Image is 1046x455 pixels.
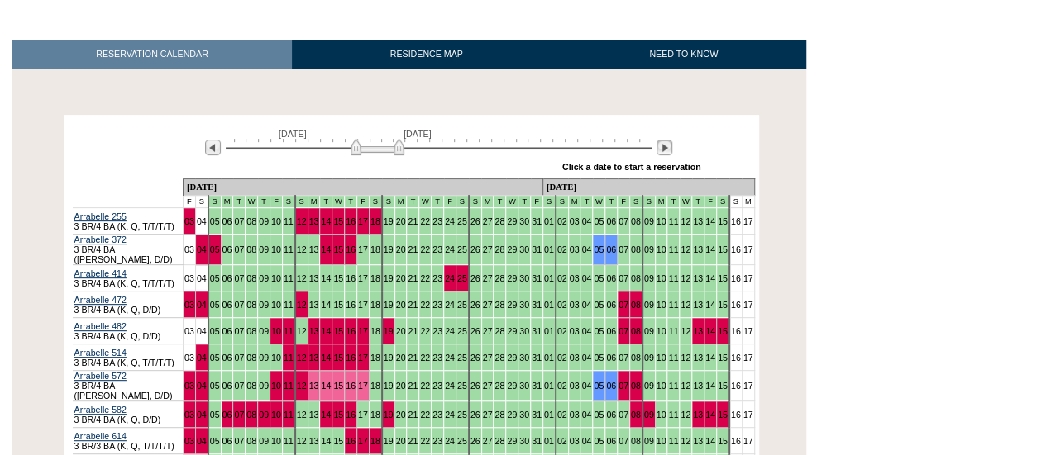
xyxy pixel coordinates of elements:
a: 14 [705,273,715,283]
a: 13 [693,326,703,336]
a: 14 [321,216,331,226]
a: 13 [309,300,319,310]
a: 06 [222,300,232,310]
a: 11 [668,244,678,254]
a: 15 [718,216,728,226]
a: 01 [544,300,554,310]
a: 19 [384,244,394,254]
a: 25 [457,273,467,283]
a: 04 [581,353,591,363]
a: 07 [234,381,244,391]
a: 30 [519,273,529,283]
a: 13 [693,273,703,283]
a: 06 [606,216,616,226]
a: 03 [184,244,194,254]
a: 13 [693,300,703,310]
a: 15 [333,353,343,363]
a: 24 [445,353,455,363]
a: 12 [681,273,690,283]
a: 26 [470,273,480,283]
a: 09 [259,300,269,310]
a: 29 [507,273,517,283]
a: 25 [457,353,467,363]
a: 31 [532,300,542,310]
a: 07 [619,273,628,283]
a: 07 [234,273,244,283]
a: Arrabelle 572 [74,371,127,381]
a: 07 [619,326,628,336]
a: 14 [705,244,715,254]
a: 28 [494,353,504,363]
a: 06 [222,244,232,254]
a: 10 [271,273,281,283]
a: 25 [457,244,467,254]
a: 06 [222,216,232,226]
a: 04 [581,273,591,283]
a: 14 [321,300,331,310]
a: 17 [358,326,368,336]
a: 16 [346,216,356,226]
a: 21 [408,273,418,283]
a: 30 [519,216,529,226]
a: 05 [210,381,220,391]
a: 10 [657,326,666,336]
a: 01 [544,273,554,283]
a: 06 [606,353,616,363]
a: RESIDENCE MAP [292,40,561,69]
a: 09 [644,326,654,336]
a: 15 [333,273,343,283]
a: 05 [210,244,220,254]
a: 08 [631,353,641,363]
a: 11 [668,300,678,310]
a: 27 [483,273,493,283]
a: 28 [494,300,504,310]
a: 05 [594,353,604,363]
a: 16 [346,326,356,336]
a: 21 [408,244,418,254]
a: 21 [408,326,418,336]
a: 11 [284,300,294,310]
a: 29 [507,326,517,336]
a: 03 [184,353,194,363]
a: 17 [743,216,753,226]
a: 04 [581,216,591,226]
a: 11 [284,381,294,391]
a: 03 [570,244,580,254]
a: 06 [222,326,232,336]
a: 10 [657,353,666,363]
a: 13 [309,381,319,391]
a: 27 [483,300,493,310]
a: 03 [184,300,194,310]
a: 10 [271,300,281,310]
a: 09 [259,326,269,336]
a: 22 [420,273,430,283]
a: 21 [408,353,418,363]
a: 04 [581,244,591,254]
a: 10 [657,244,666,254]
a: 10 [271,353,281,363]
a: 17 [358,244,368,254]
a: 11 [668,353,678,363]
a: 18 [370,300,380,310]
a: 19 [384,300,394,310]
a: 13 [693,244,703,254]
a: 18 [370,244,380,254]
a: 06 [606,273,616,283]
a: 20 [396,273,406,283]
a: 09 [259,216,269,226]
a: 28 [494,216,504,226]
a: 08 [246,381,256,391]
a: 05 [210,353,220,363]
a: 09 [259,353,269,363]
a: 08 [246,244,256,254]
a: 22 [420,300,430,310]
a: 17 [743,353,753,363]
a: 12 [297,300,307,310]
a: 16 [731,216,741,226]
a: 24 [445,300,455,310]
a: 24 [445,273,455,283]
a: 14 [321,273,331,283]
a: 18 [370,326,380,336]
a: 15 [333,244,343,254]
a: 05 [594,326,604,336]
